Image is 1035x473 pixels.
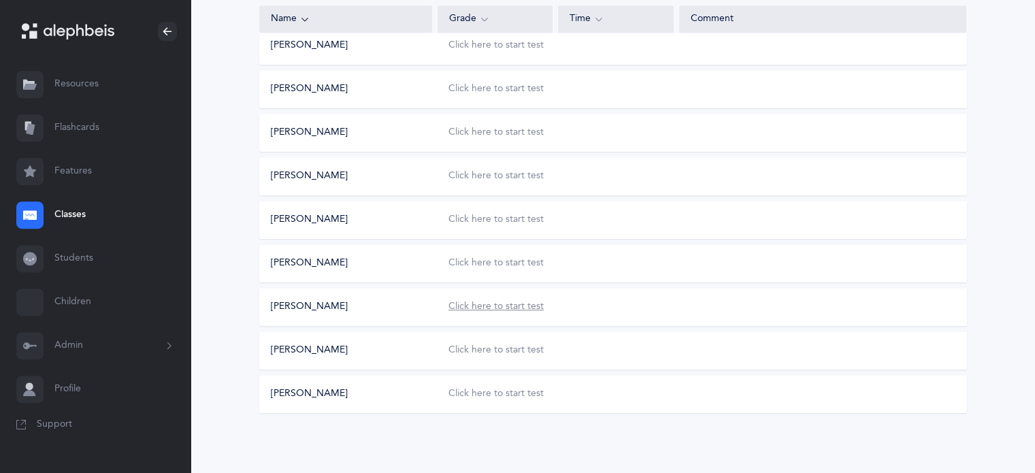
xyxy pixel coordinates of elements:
button: [PERSON_NAME] [271,344,348,357]
button: [PERSON_NAME] [271,169,348,183]
div: Click here to start test [448,300,544,314]
div: Grade [449,12,542,27]
button: [PERSON_NAME] [271,39,348,52]
div: Click here to start test [448,387,544,401]
div: Comment [691,12,955,26]
button: [PERSON_NAME] [271,300,348,314]
div: Click here to start test [448,213,544,227]
button: [PERSON_NAME] [271,387,348,401]
button: [PERSON_NAME] [271,82,348,96]
div: Click here to start test [448,169,544,183]
button: [PERSON_NAME] [271,213,348,227]
button: [PERSON_NAME] [271,257,348,270]
div: Name [271,12,421,27]
div: Click here to start test [448,126,544,140]
div: Click here to start test [448,82,544,96]
div: Time [570,12,662,27]
div: Click here to start test [448,39,544,52]
button: [PERSON_NAME] [271,126,348,140]
div: Click here to start test [448,257,544,270]
span: Support [37,418,72,431]
div: Click here to start test [448,344,544,357]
